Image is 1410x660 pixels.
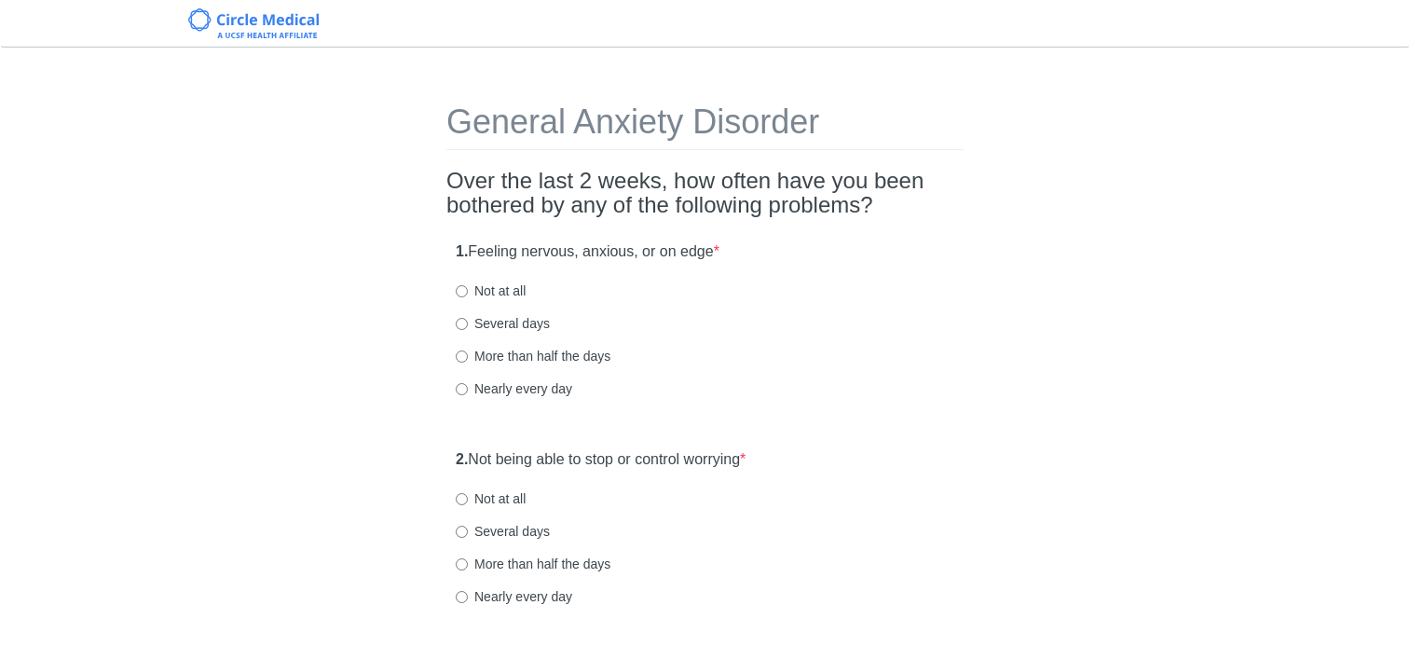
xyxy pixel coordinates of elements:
label: More than half the days [456,555,610,573]
label: Nearly every day [456,379,572,398]
label: Feeling nervous, anxious, or on edge [456,241,719,263]
label: Several days [456,314,550,333]
h2: Over the last 2 weeks, how often have you been bothered by any of the following problems? [446,169,964,218]
input: Several days [456,526,468,538]
input: Not at all [456,493,468,505]
label: Not at all [456,489,526,508]
label: Not at all [456,282,526,300]
input: More than half the days [456,558,468,571]
input: More than half the days [456,351,468,363]
input: Not at all [456,285,468,297]
strong: 2. [456,451,468,467]
label: Several days [456,522,550,541]
label: Not being able to stop or control worrying [456,449,746,471]
label: More than half the days [456,347,610,365]
strong: 1. [456,243,468,259]
img: Circle Medical Logo [188,8,320,38]
input: Several days [456,318,468,330]
input: Nearly every day [456,591,468,603]
h1: General Anxiety Disorder [446,103,964,150]
input: Nearly every day [456,383,468,395]
label: Nearly every day [456,587,572,606]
